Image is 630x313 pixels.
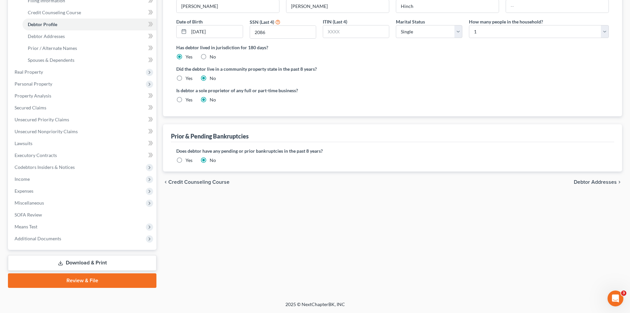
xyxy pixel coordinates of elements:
[210,54,216,60] label: No
[9,149,156,161] a: Executory Contracts
[15,224,37,229] span: Means Test
[608,291,623,306] iframe: Intercom live chat
[22,19,156,30] a: Debtor Profile
[176,147,609,154] label: Does debtor have any pending or prior bankruptcies in the past 8 years?
[8,273,156,288] a: Review & File
[28,45,77,51] span: Prior / Alternate Names
[163,179,230,185] button: chevron_left Credit Counseling Course
[9,90,156,102] a: Property Analysis
[210,75,216,82] label: No
[186,157,192,164] label: Yes
[9,126,156,137] a: Unsecured Nonpriority Claims
[22,54,156,66] a: Spouses & Dependents
[15,188,33,194] span: Expenses
[621,291,626,296] span: 3
[15,140,32,146] span: Lawsuits
[28,10,81,15] span: Credit Counseling Course
[186,54,192,60] label: Yes
[250,19,274,25] label: SSN (Last 4)
[8,255,156,271] a: Download & Print
[176,87,389,94] label: Is debtor a sole proprietor of any full or part-time business?
[469,18,543,25] label: How many people in the household?
[9,114,156,126] a: Unsecured Priority Claims
[396,18,425,25] label: Marital Status
[15,93,51,98] span: Property Analysis
[127,301,504,313] div: 2025 © NextChapterBK, INC
[210,157,216,164] label: No
[186,97,192,103] label: Yes
[617,179,622,185] i: chevron_right
[9,102,156,114] a: Secured Claims
[168,179,230,185] span: Credit Counseling Course
[15,105,46,110] span: Secured Claims
[15,81,52,87] span: Personal Property
[15,152,57,158] span: Executory Contracts
[22,42,156,54] a: Prior / Alternate Names
[15,236,61,241] span: Additional Documents
[9,209,156,221] a: SOFA Review
[22,7,156,19] a: Credit Counseling Course
[28,33,65,39] span: Debtor Addresses
[28,21,57,27] span: Debtor Profile
[15,129,78,134] span: Unsecured Nonpriority Claims
[171,132,249,140] div: Prior & Pending Bankruptcies
[176,18,203,25] label: Date of Birth
[189,25,242,38] input: MM/DD/YYYY
[176,65,609,72] label: Did the debtor live in a community property state in the past 8 years?
[9,137,156,149] a: Lawsuits
[323,25,389,38] input: XXXX
[574,179,622,185] button: Debtor Addresses chevron_right
[210,97,216,103] label: No
[15,200,44,206] span: Miscellaneous
[323,18,347,25] label: ITIN (Last 4)
[574,179,617,185] span: Debtor Addresses
[28,57,74,63] span: Spouses & Dependents
[163,179,168,185] i: chevron_left
[176,44,609,51] label: Has debtor lived in jurisdiction for 180 days?
[15,69,43,75] span: Real Property
[186,75,192,82] label: Yes
[15,212,42,217] span: SOFA Review
[15,117,69,122] span: Unsecured Priority Claims
[250,26,316,38] input: XXXX
[15,164,75,170] span: Codebtors Insiders & Notices
[22,30,156,42] a: Debtor Addresses
[15,176,30,182] span: Income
